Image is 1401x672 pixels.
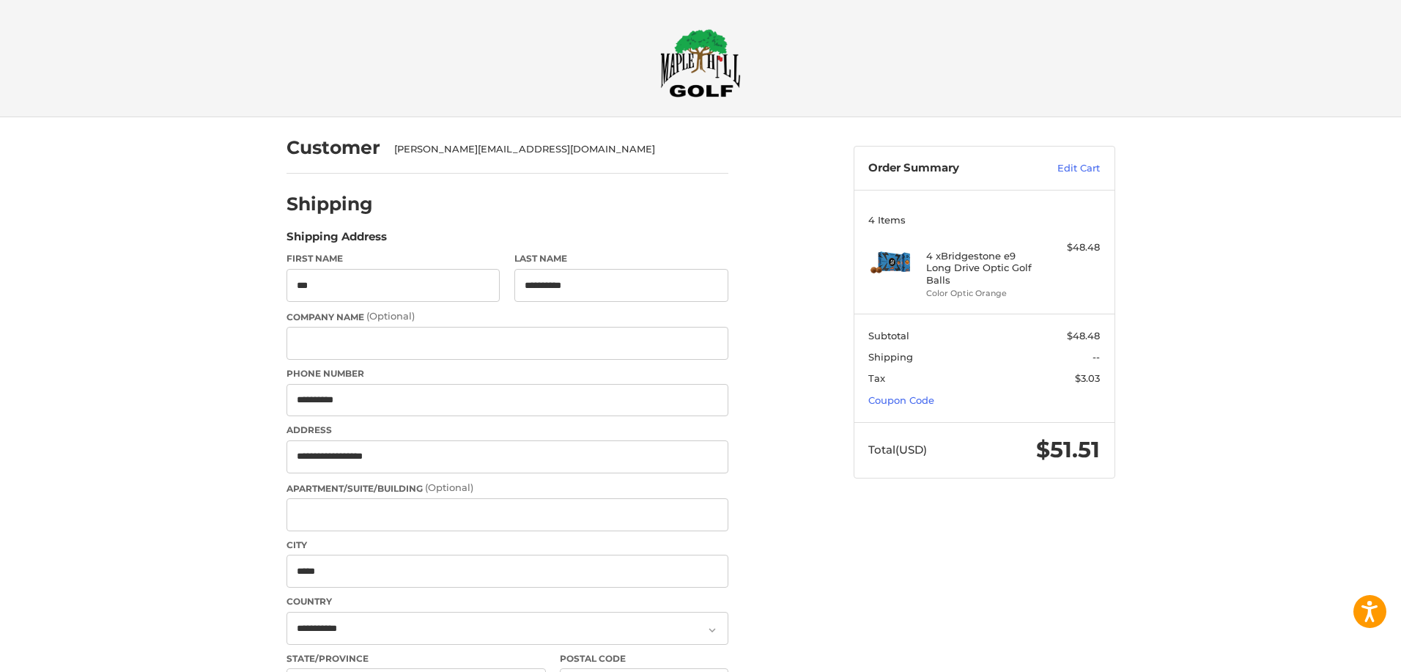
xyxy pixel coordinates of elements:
[287,252,500,265] label: First Name
[868,330,909,341] span: Subtotal
[868,351,913,363] span: Shipping
[514,252,728,265] label: Last Name
[287,424,728,437] label: Address
[287,136,380,159] h2: Customer
[287,309,728,324] label: Company Name
[1067,330,1100,341] span: $48.48
[660,29,741,97] img: Maple Hill Golf
[868,161,1026,176] h3: Order Summary
[560,652,728,665] label: Postal Code
[366,310,415,322] small: (Optional)
[868,443,927,457] span: Total (USD)
[1042,240,1100,255] div: $48.48
[287,652,546,665] label: State/Province
[287,481,728,495] label: Apartment/Suite/Building
[425,481,473,493] small: (Optional)
[287,367,728,380] label: Phone Number
[394,142,714,157] div: [PERSON_NAME][EMAIL_ADDRESS][DOMAIN_NAME]
[868,214,1100,226] h3: 4 Items
[287,229,387,252] legend: Shipping Address
[868,394,934,406] a: Coupon Code
[287,595,728,608] label: Country
[287,539,728,552] label: City
[1026,161,1100,176] a: Edit Cart
[1075,372,1100,384] span: $3.03
[1036,436,1100,463] span: $51.51
[926,287,1038,300] li: Color Optic Orange
[1093,351,1100,363] span: --
[926,250,1038,286] h4: 4 x Bridgestone e9 Long Drive Optic Golf Balls
[868,372,885,384] span: Tax
[287,193,373,215] h2: Shipping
